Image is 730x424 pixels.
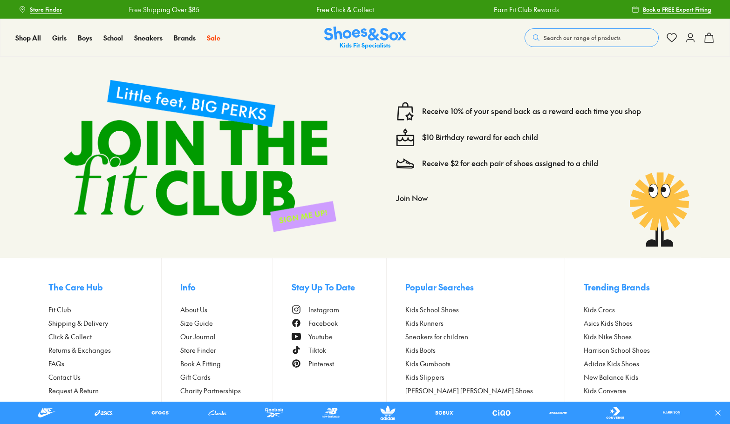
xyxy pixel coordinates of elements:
[48,305,162,315] a: Fit Club
[544,34,621,42] span: Search our range of products
[292,332,387,342] a: Youtube
[584,277,682,297] button: Trending Brands
[180,359,273,369] a: Book A Fitting
[180,305,207,315] span: About Us
[422,158,598,168] a: Receive $2 for each pair of shoes assigned to a child
[584,359,639,369] span: Adidas Kids Shoes
[174,33,196,42] span: Brands
[584,281,650,293] span: Trending Brands
[292,359,387,369] a: Pinterest
[292,318,387,328] a: Facebook
[134,33,163,43] a: Sneakers
[48,281,103,293] span: The Care Hub
[584,372,682,382] a: New Balance Kids
[292,281,355,293] span: Stay Up To Date
[180,318,213,328] span: Size Guide
[405,332,565,342] a: Sneakers for children
[584,332,682,342] a: Kids Nike Shoes
[405,399,438,409] span: Girls Shoes
[396,154,415,173] img: Vector_3098.svg
[292,305,387,315] a: Instagram
[584,305,682,315] a: Kids Crocs
[180,399,204,409] span: Careers
[405,281,474,293] span: Popular Searches
[584,386,682,396] a: Kids Converse
[78,33,92,42] span: Boys
[405,305,565,315] a: Kids School Shoes
[48,332,92,342] span: Click & Collect
[48,359,162,369] a: FAQs
[405,345,436,355] span: Kids Boots
[405,345,565,355] a: Kids Boots
[308,305,339,315] span: Instagram
[405,359,450,369] span: Kids Gumboots
[180,359,221,369] span: Book A Fitting
[30,5,62,13] span: Store Finder
[48,399,106,409] span: Terms & Conditions
[405,305,459,315] span: Kids School Shoes
[15,33,41,42] span: Shop All
[308,332,333,342] span: Youtube
[405,332,468,342] span: Sneakers for children
[316,5,374,14] a: Free Click & Collect
[180,332,216,342] span: Our Journal
[180,345,216,355] span: Store Finder
[632,1,711,18] a: Book a FREE Expert Fitting
[48,277,162,297] button: The Care Hub
[15,33,41,43] a: Shop All
[180,399,273,409] a: Careers
[180,345,273,355] a: Store Finder
[48,372,81,382] span: Contact Us
[584,305,615,315] span: Kids Crocs
[396,128,415,147] img: cake--candle-birthday-event-special-sweet-cake-bake.svg
[207,33,220,43] a: Sale
[292,345,387,355] a: Tiktok
[174,33,196,43] a: Brands
[180,332,273,342] a: Our Journal
[405,372,444,382] span: Kids Slippers
[308,359,334,369] span: Pinterest
[324,27,406,49] img: SNS_Logo_Responsive.svg
[180,305,273,315] a: About Us
[584,399,682,409] a: Kids Vans
[180,372,273,382] a: Gift Cards
[405,318,443,328] span: Kids Runners
[78,33,92,43] a: Boys
[584,399,613,409] span: Kids Vans
[103,33,123,42] span: School
[180,372,211,382] span: Gift Cards
[396,188,428,208] button: Join Now
[48,386,162,396] a: Request A Return
[584,386,626,396] span: Kids Converse
[584,372,638,382] span: New Balance Kids
[134,33,163,42] span: Sneakers
[584,318,682,328] a: Asics Kids Shoes
[584,345,682,355] a: Harrison School Shoes
[584,332,632,342] span: Kids Nike Shoes
[180,277,273,297] button: Info
[422,132,538,142] a: $10 Birthday reward for each child
[396,102,415,121] img: vector1.svg
[48,359,64,369] span: FAQs
[405,277,565,297] button: Popular Searches
[48,65,352,247] img: sign-up-footer.png
[180,386,273,396] a: Charity Partnerships
[584,359,682,369] a: Adidas Kids Shoes
[48,318,108,328] span: Shipping & Delivery
[48,345,111,355] span: Returns & Exchanges
[48,345,162,355] a: Returns & Exchanges
[405,372,565,382] a: Kids Slippers
[129,5,199,14] a: Free Shipping Over $85
[207,33,220,42] span: Sale
[643,5,711,13] span: Book a FREE Expert Fitting
[584,345,650,355] span: Harrison School Shoes
[19,1,62,18] a: Store Finder
[180,281,196,293] span: Info
[48,372,162,382] a: Contact Us
[308,318,338,328] span: Facebook
[48,386,99,396] span: Request A Return
[405,318,565,328] a: Kids Runners
[422,106,641,116] a: Receive 10% of your spend back as a reward each time you shop
[180,386,241,396] span: Charity Partnerships
[405,386,533,396] span: [PERSON_NAME] [PERSON_NAME] Shoes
